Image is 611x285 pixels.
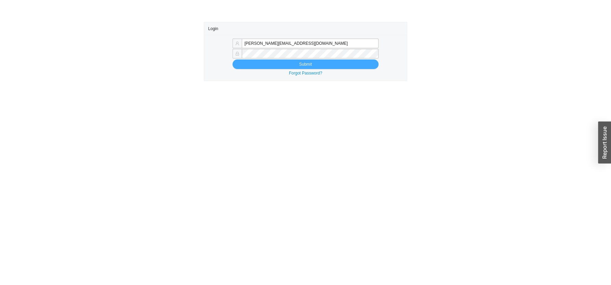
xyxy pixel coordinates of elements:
div: Login [208,22,403,35]
a: Forgot Password? [289,71,322,76]
input: Email [242,39,378,48]
span: Submit [299,61,312,68]
span: user [235,41,239,45]
button: Submit [233,59,378,69]
span: lock [235,52,239,56]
